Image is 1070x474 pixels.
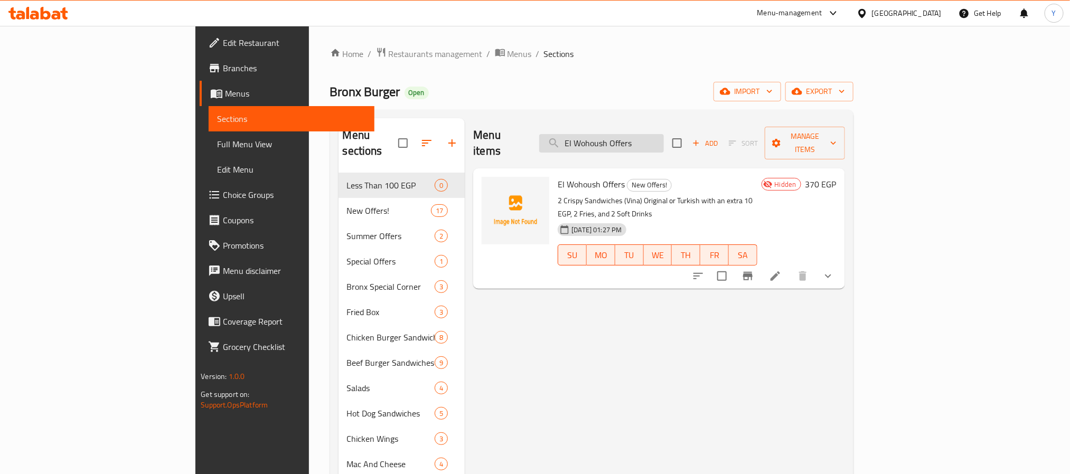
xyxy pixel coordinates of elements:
span: Hot Dog Sandwiches [347,407,435,420]
span: Summer Offers [347,230,435,242]
span: Beef Burger Sandwiches [347,356,435,369]
div: Menu-management [757,7,822,20]
span: 1.0.0 [229,369,245,383]
div: Chicken Wings3 [339,426,465,451]
span: Upsell [223,290,365,302]
a: Choice Groups [200,182,374,207]
button: MO [587,244,615,266]
div: items [435,407,448,420]
span: Coverage Report [223,315,365,328]
span: Select section [666,132,688,154]
span: Sort sections [414,130,439,156]
button: TH [672,244,700,266]
span: New Offers! [347,204,431,217]
span: Hidden [771,179,801,189]
span: 9 [435,358,447,368]
span: Sections [217,112,365,125]
span: Sections [544,48,574,60]
span: Bronx Special Corner [347,280,435,293]
li: / [536,48,540,60]
h6: 370 EGP [805,177,837,192]
span: 3 [435,282,447,292]
button: Branch-specific-item [735,263,761,289]
span: Salads [347,382,435,394]
div: Hot Dog Sandwiches5 [339,401,465,426]
div: items [431,204,448,217]
span: export [794,85,845,98]
span: SU [562,248,583,263]
span: Select to update [711,265,733,287]
span: Version: [201,369,227,383]
input: search [539,134,664,153]
span: Edit Restaurant [223,36,365,49]
div: items [435,179,448,192]
span: Full Menu View [217,138,365,150]
a: Full Menu View [209,131,374,157]
a: Menus [200,81,374,106]
div: items [435,255,448,268]
span: 5 [435,409,447,419]
span: Chicken Wings [347,432,435,445]
button: Add [688,135,722,151]
span: MO [591,248,611,263]
div: items [435,356,448,369]
span: Select section first [722,135,765,151]
span: Choice Groups [223,188,365,201]
span: New Offers! [627,179,671,191]
a: Grocery Checklist [200,334,374,359]
div: Summer Offers2 [339,223,465,249]
span: Promotions [223,239,365,252]
span: Coupons [223,214,365,226]
span: Less Than 100 EGP [347,179,435,192]
span: Chicken Burger Sandwiches [347,331,435,344]
span: Add item [688,135,722,151]
a: Edit Menu [209,157,374,182]
div: items [435,306,448,318]
button: show more [815,263,841,289]
span: Mac And Cheese [347,458,435,470]
button: delete [790,263,815,289]
img: El Wohoush Offers [482,177,549,244]
span: 3 [435,434,447,444]
span: Menus [508,48,532,60]
span: 0 [435,181,447,191]
span: 4 [435,383,447,393]
a: Edit menu item [769,270,782,282]
button: import [714,82,781,101]
button: sort-choices [686,263,711,289]
span: Get support on: [201,387,249,401]
a: Coupons [200,207,374,233]
a: Menus [495,47,532,61]
span: 2 [435,231,447,241]
div: Fried Box3 [339,299,465,325]
div: items [435,432,448,445]
a: Coverage Report [200,309,374,334]
a: Menu disclaimer [200,258,374,283]
span: Y [1052,7,1056,19]
button: SA [729,244,757,266]
span: WE [648,248,668,263]
div: Bronx Special Corner3 [339,274,465,299]
span: TU [620,248,640,263]
a: Restaurants management [376,47,483,61]
span: Branches [223,62,365,74]
a: Edit Restaurant [200,30,374,55]
span: Menus [225,87,365,100]
svg: Show Choices [822,270,834,282]
div: Open [405,87,429,99]
span: import [722,85,773,98]
button: FR [700,244,729,266]
div: items [435,280,448,293]
div: New Offers!17 [339,198,465,223]
button: Add section [439,130,465,156]
li: / [487,48,491,60]
span: Special Offers [347,255,435,268]
span: Restaurants management [389,48,483,60]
